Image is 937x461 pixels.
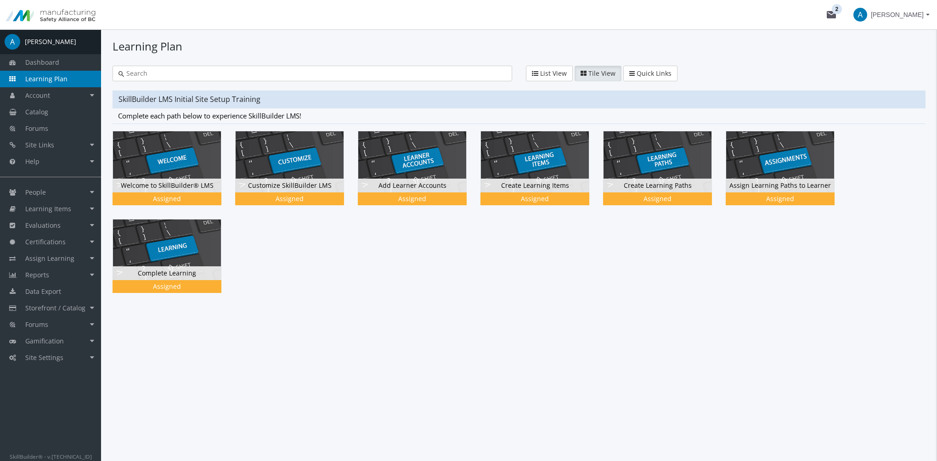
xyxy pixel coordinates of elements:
[5,34,20,50] span: A
[482,194,587,203] div: Assigned
[25,157,40,166] span: Help
[358,131,480,219] div: Add Learner Accounts
[360,194,465,203] div: Assigned
[113,39,926,54] h1: Learning Plan
[25,270,49,279] span: Reports
[25,237,66,246] span: Certifications
[113,179,221,192] div: Welcome to SkillBuilder® LMS
[113,131,235,219] div: Welcome to SkillBuilder® LMS
[25,304,85,312] span: Storefront / Catalog
[236,179,344,192] div: Customize SkillBuilder LMS
[25,254,74,263] span: Assign Learning
[726,131,848,219] div: Assign Learning Paths to Learner
[826,9,837,20] mat-icon: mail
[10,453,92,460] small: SkillBuilder® - v.[TECHNICAL_ID]
[603,131,726,219] div: Create Learning Paths
[604,179,711,192] div: Create Learning Paths
[728,194,833,203] div: Assigned
[726,179,834,192] div: Assign Learning Paths to Learner
[25,107,48,116] span: Catalog
[853,8,867,22] span: A
[118,111,301,120] span: Complete each path below to experience SkillBuilder LMS!
[25,91,50,100] span: Account
[119,94,260,104] span: SkillBuilder LMS Initial Site Setup Training
[25,221,61,230] span: Evaluations
[25,58,59,67] span: Dashboard
[637,69,672,78] span: Quick Links
[25,337,64,345] span: Gamification
[114,282,220,291] div: Assigned
[124,69,506,78] input: Search
[481,179,589,192] div: Create Learning Items
[25,287,61,296] span: Data Export
[114,194,220,203] div: Assigned
[237,194,342,203] div: Assigned
[25,141,54,149] span: Site Links
[25,204,71,213] span: Learning Items
[113,219,235,307] div: Complete Learning
[235,131,358,219] div: Customize SkillBuilder LMS
[358,179,466,192] div: Add Learner Accounts
[540,69,567,78] span: List View
[25,320,48,329] span: Forums
[588,69,615,78] span: Tile View
[25,353,63,362] span: Site Settings
[25,37,76,46] div: [PERSON_NAME]
[871,6,924,23] span: [PERSON_NAME]
[113,266,221,280] div: Complete Learning
[25,74,68,83] span: Learning Plan
[25,188,46,197] span: People
[480,131,603,219] div: Create Learning Items
[25,124,48,133] span: Forums
[605,194,710,203] div: Assigned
